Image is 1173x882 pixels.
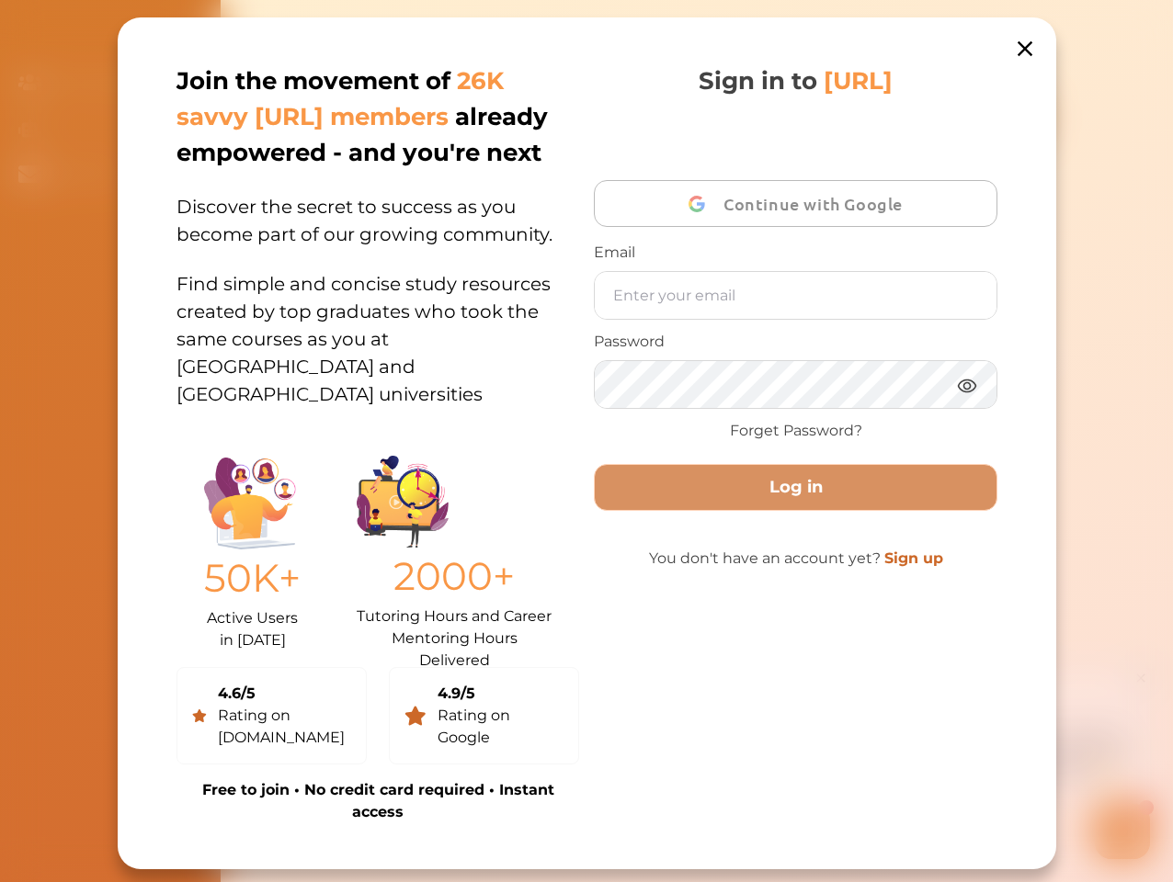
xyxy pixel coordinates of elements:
[161,18,196,53] img: Nini
[177,667,367,764] a: 4.6/5Rating on [DOMAIN_NAME]
[204,607,301,651] p: Active Users in [DATE]
[723,182,912,225] span: Continue with Google
[595,272,996,319] input: Enter your email
[407,136,422,151] i: 1
[217,683,350,705] div: 4.6/5
[177,66,504,131] span: 26K savvy [URL] members
[177,63,575,171] p: Join the movement of already empowered - and you're next
[594,548,996,570] p: You don't have an account yet?
[177,248,579,408] p: Find simple and concise study resources created by top graduates who took the same courses as you...
[204,549,301,607] p: 50K+
[594,242,996,264] p: Email
[594,331,996,353] p: Password
[699,63,893,99] p: Sign in to
[161,62,404,117] p: Hey there If you have any questions, I'm here to help! Just text back 'Hi' and choose from the fo...
[357,548,552,605] p: 2000+
[729,420,861,442] a: Forget Password?
[207,30,228,49] div: Nini
[217,705,350,749] div: Rating on [DOMAIN_NAME]
[357,605,552,652] p: Tutoring Hours and Career Mentoring Hours Delivered
[177,171,579,248] p: Discover the secret to success as you become part of our growing community.
[437,705,564,749] div: Rating on Google
[204,458,296,549] img: Illustration.25158f3c.png
[389,667,579,764] a: 4.9/5Rating on Google
[367,98,383,117] span: 🌟
[220,62,236,81] span: 👋
[955,374,977,397] img: eye.3286bcf0.webp
[883,549,942,567] a: Sign up
[824,66,893,96] span: [URL]
[594,180,996,227] button: Continue with Google
[177,779,579,823] p: Free to join • No credit card required • Instant access
[357,456,449,548] img: Group%201403.ccdcecb8.png
[594,464,996,511] button: Log in
[437,683,564,705] div: 4.9/5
